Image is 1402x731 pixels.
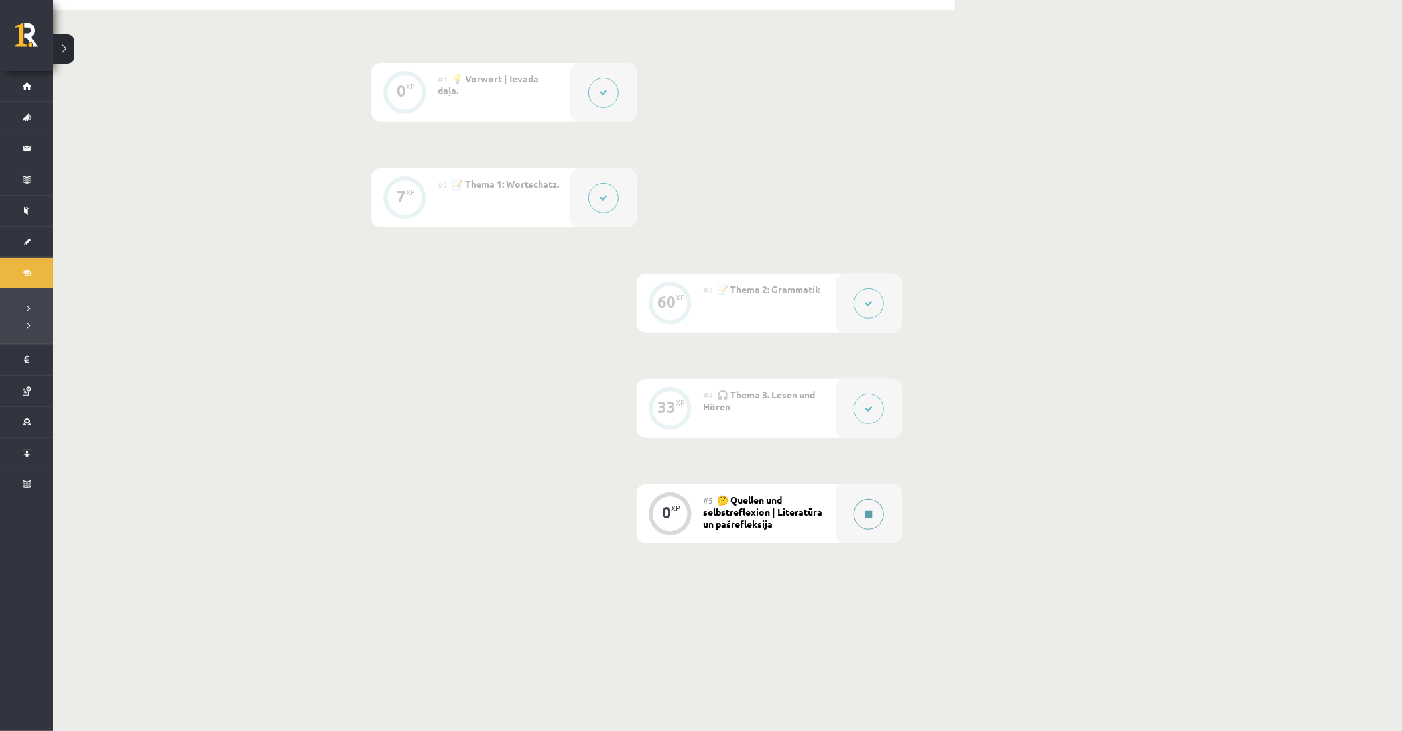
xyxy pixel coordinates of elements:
span: 🤔 Quellen und selbstreflexion | Literatūra un pašrefleksija [703,494,822,530]
div: XP [676,294,685,301]
div: 7 [397,190,406,202]
div: XP [676,399,685,406]
span: 📝 Thema 2: Grammatik [717,283,820,295]
span: #5 [703,495,713,506]
a: Rīgas 1. Tālmācības vidusskola [15,23,53,56]
span: #3 [703,284,713,295]
span: 🎧 Thema 3. Lesen und Hören [703,388,815,412]
span: 💡 Vorwort | Ievada daļa. [438,72,539,96]
div: 0 [662,506,671,518]
div: 0 [397,85,406,97]
div: XP [406,188,415,196]
span: #2 [438,179,448,190]
span: #1 [438,74,448,84]
div: XP [671,504,680,512]
span: 📝 Thema 1: Wortschatz. [452,178,559,190]
div: XP [406,83,415,90]
span: #4 [703,390,713,400]
div: 60 [657,296,676,308]
div: 33 [657,401,676,413]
